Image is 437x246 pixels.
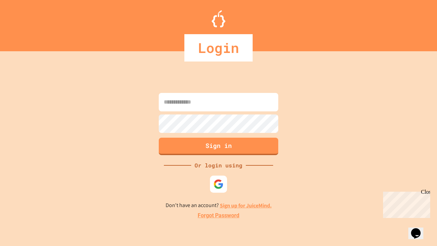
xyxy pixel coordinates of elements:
a: Forgot Password [198,211,239,220]
img: Logo.svg [212,10,225,27]
div: Login [184,34,253,61]
div: Chat with us now!Close [3,3,47,43]
iframe: chat widget [380,189,430,218]
button: Sign in [159,138,278,155]
p: Don't have an account? [166,201,272,210]
iframe: chat widget [408,219,430,239]
img: google-icon.svg [213,179,224,189]
div: Or login using [191,161,246,169]
a: Sign up for JuiceMind. [220,202,272,209]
